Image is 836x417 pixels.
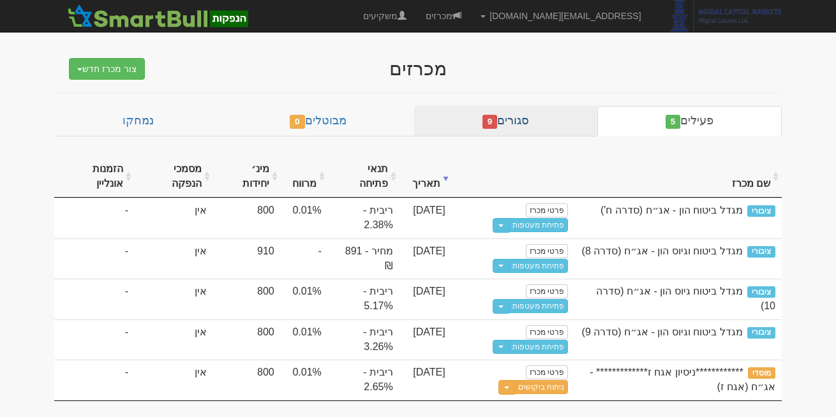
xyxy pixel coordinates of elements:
div: מכרזים [169,58,667,79]
td: [DATE] [399,279,452,319]
a: פרטי מכרז [526,203,568,217]
a: פרטי מכרז [526,244,568,258]
a: פתיחת מעטפות [509,299,568,313]
span: מגדל ביטוח גיוס הון - אג״ח (סדרה 10) [596,286,775,311]
td: [DATE] [399,319,452,360]
td: ריבית - 2.65% [328,360,399,400]
span: ציבורי [747,286,775,298]
a: פרטי מכרז [526,284,568,298]
span: - [125,284,128,299]
th: מסמכי הנפקה : activate to sort column ascending [135,156,213,198]
a: נמחקו [54,106,221,136]
span: מגדל ביטוח וגיוס הון - אג״ח (סדרה 8) [582,245,743,256]
a: פרטי מכרז [526,325,568,339]
span: ציבורי [747,205,775,217]
td: 0.01% [281,198,328,238]
td: 800 [213,360,281,400]
img: SmartBull Logo [64,3,251,29]
td: ריבית - 5.17% [328,279,399,319]
th: תאריך : activate to sort column ascending [399,156,452,198]
span: 5 [666,115,681,129]
span: - [125,325,128,340]
th: תנאי פתיחה : activate to sort column ascending [328,156,399,198]
td: [DATE] [399,198,452,238]
a: פתיחת מעטפות [509,340,568,354]
a: פעילים [597,106,782,136]
span: אין [195,286,207,296]
td: 800 [213,198,281,238]
button: צור מכרז חדש [69,58,145,80]
td: 0.01% [281,360,328,400]
span: 9 [482,115,498,129]
span: מגדל ביטוח וגיוס הון - אג״ח (סדרה 9) [582,326,743,337]
td: ריבית - 3.26% [328,319,399,360]
span: - [125,365,128,380]
td: - [281,238,328,279]
td: 0.01% [281,319,328,360]
td: 800 [213,319,281,360]
a: מבוטלים [221,106,414,136]
th: מינ׳ יחידות : activate to sort column ascending [213,156,281,198]
span: ציבורי [747,327,775,339]
a: סגורים [414,106,597,136]
a: ניתוח ביקושים [514,380,568,394]
span: - [125,203,128,218]
span: מגדל ביטוח הון - אג״ח (סדרה ח') [601,205,743,216]
th: מרווח : activate to sort column ascending [281,156,328,198]
td: 0.01% [281,279,328,319]
span: מוסדי [748,367,775,379]
span: אין [195,245,207,256]
td: 800 [213,279,281,319]
td: [DATE] [399,360,452,400]
span: - [125,244,128,259]
td: מחיר - 891 ₪ [328,238,399,279]
td: 910 [213,238,281,279]
a: פתיחת מעטפות [509,259,568,273]
a: פתיחת מעטפות [509,218,568,232]
span: אין [195,326,207,337]
th: הזמנות אונליין : activate to sort column ascending [54,156,135,198]
th: שם מכרז : activate to sort column ascending [574,156,782,198]
span: ציבורי [747,246,775,258]
span: אין [195,205,207,216]
span: אין [195,367,207,377]
td: ריבית - 2.38% [328,198,399,238]
span: 0 [290,115,305,129]
a: פרטי מכרז [526,365,568,379]
td: [DATE] [399,238,452,279]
